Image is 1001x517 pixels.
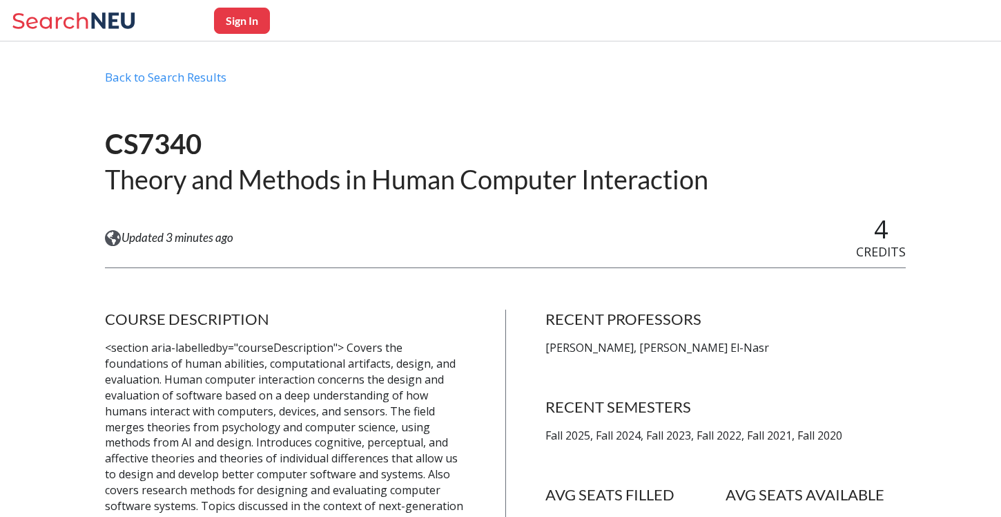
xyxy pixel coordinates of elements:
span: 4 [874,212,888,246]
div: Back to Search Results [105,70,906,96]
h4: RECENT PROFESSORS [545,310,906,329]
button: Sign In [214,8,270,34]
p: [PERSON_NAME], [PERSON_NAME] El-Nasr [545,340,906,356]
span: CREDITS [856,243,906,260]
h4: COURSE DESCRIPTION [105,310,465,329]
span: Updated 3 minutes ago [122,230,233,245]
h4: AVG SEATS AVAILABLE [726,485,906,505]
p: Fall 2025, Fall 2024, Fall 2023, Fall 2022, Fall 2021, Fall 2020 [545,428,906,444]
h4: AVG SEATS FILLED [545,485,726,505]
h1: CS7340 [105,126,708,162]
h2: Theory and Methods in Human Computer Interaction [105,162,708,196]
h4: RECENT SEMESTERS [545,397,906,417]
